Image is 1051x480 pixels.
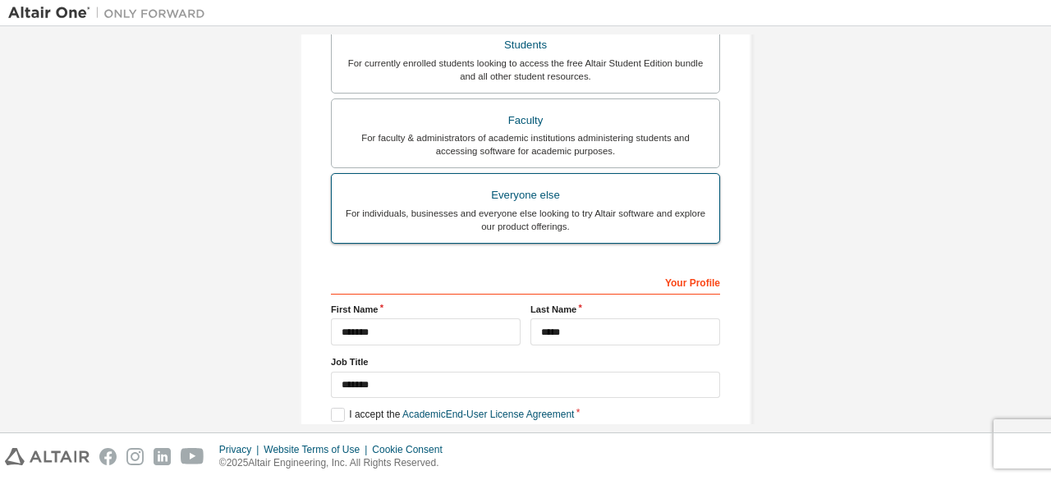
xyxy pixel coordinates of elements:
[126,448,144,465] img: instagram.svg
[99,448,117,465] img: facebook.svg
[331,408,574,422] label: I accept the
[342,34,709,57] div: Students
[331,355,720,368] label: Job Title
[342,184,709,207] div: Everyone else
[530,303,720,316] label: Last Name
[342,131,709,158] div: For faculty & administrators of academic institutions administering students and accessing softwa...
[331,303,521,316] label: First Name
[402,409,574,420] a: Academic End-User License Agreement
[154,448,171,465] img: linkedin.svg
[5,448,89,465] img: altair_logo.svg
[219,443,264,456] div: Privacy
[264,443,372,456] div: Website Terms of Use
[342,207,709,233] div: For individuals, businesses and everyone else looking to try Altair software and explore our prod...
[342,57,709,83] div: For currently enrolled students looking to access the free Altair Student Edition bundle and all ...
[8,5,213,21] img: Altair One
[181,448,204,465] img: youtube.svg
[372,443,452,456] div: Cookie Consent
[219,456,452,470] p: © 2025 Altair Engineering, Inc. All Rights Reserved.
[331,268,720,295] div: Your Profile
[342,109,709,132] div: Faculty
